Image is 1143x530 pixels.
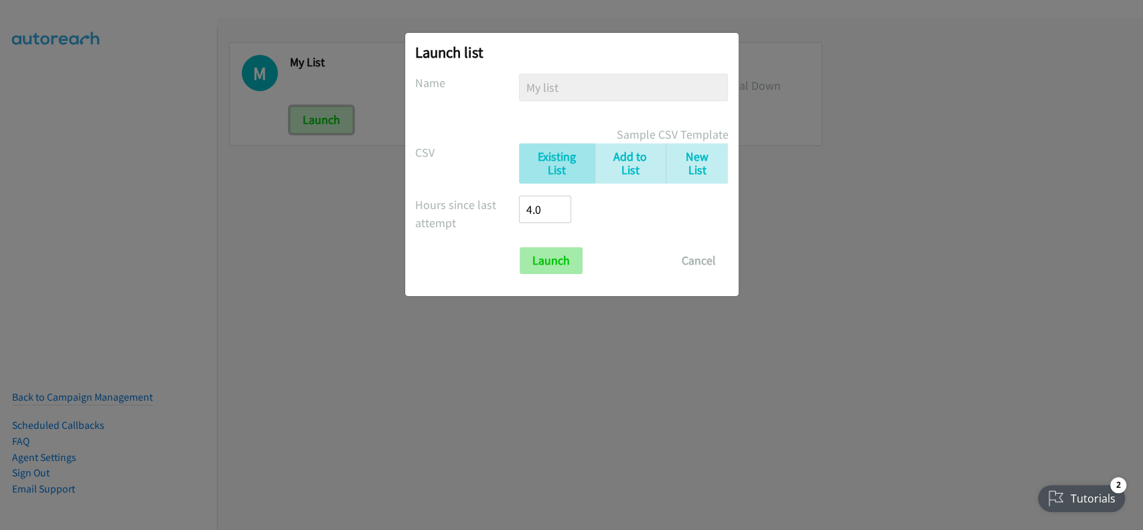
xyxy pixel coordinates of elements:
[1030,472,1133,520] iframe: Checklist
[520,247,583,274] input: Launch
[519,143,594,184] a: Existing List
[595,143,666,184] a: Add to List
[415,196,520,232] label: Hours since last attempt
[415,74,520,92] label: Name
[669,247,729,274] button: Cancel
[415,143,520,161] label: CSV
[666,143,728,184] a: New List
[415,43,729,62] h2: Launch list
[617,125,729,143] a: Sample CSV Template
